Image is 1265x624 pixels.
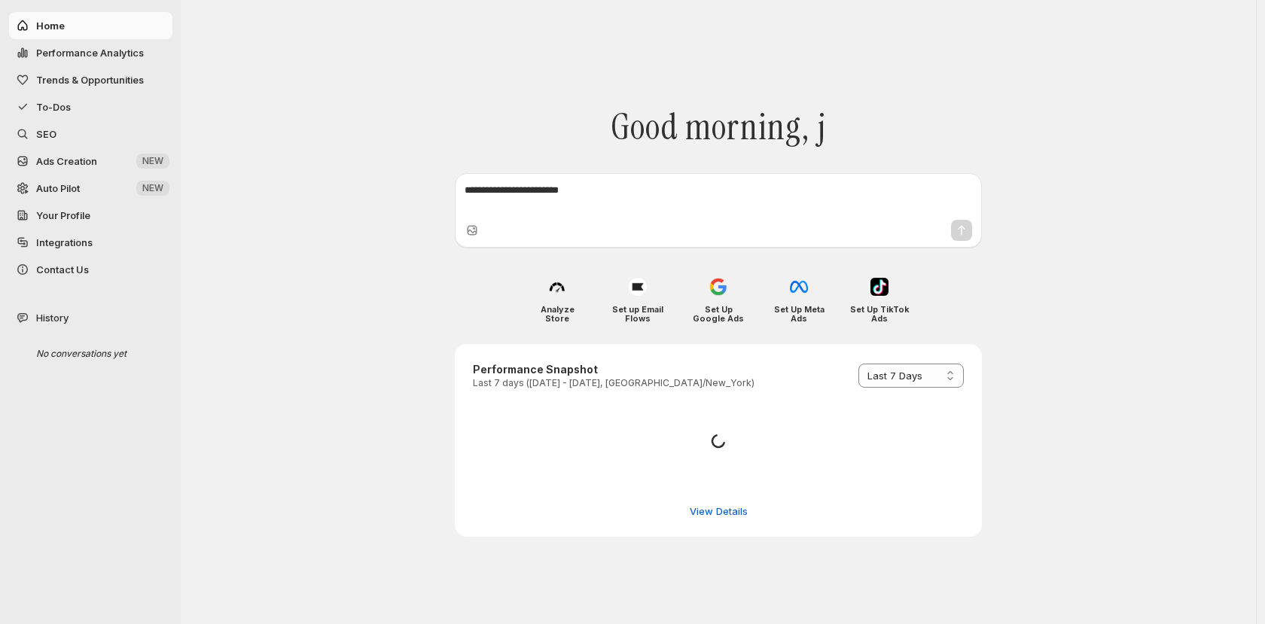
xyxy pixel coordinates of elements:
button: Performance Analytics [9,39,172,66]
button: Contact Us [9,256,172,283]
button: Ads Creation [9,148,172,175]
span: Performance Analytics [36,47,144,59]
img: Set Up TikTok Ads icon [870,278,889,296]
span: Integrations [36,236,93,248]
h4: Set Up Google Ads [689,305,748,323]
span: Trends & Opportunities [36,74,144,86]
span: Good morning, j [611,105,826,149]
span: SEO [36,128,56,140]
span: History [36,310,69,325]
h4: Analyze Store [528,305,587,323]
img: Set up Email Flows icon [629,278,647,296]
button: View detailed performance [681,499,757,523]
h3: Performance Snapshot [473,362,754,377]
span: To-Dos [36,101,71,113]
button: Upload image [465,223,480,238]
img: Set Up Meta Ads icon [790,278,808,296]
span: NEW [142,182,163,194]
a: Auto Pilot [9,175,172,202]
a: SEO [9,120,172,148]
h4: Set up Email Flows [608,305,668,323]
h4: Set Up TikTok Ads [850,305,910,323]
span: Auto Pilot [36,182,80,194]
span: Contact Us [36,263,89,275]
span: View Details [690,504,748,519]
span: NEW [142,155,163,167]
button: To-Dos [9,93,172,120]
a: Integrations [9,229,172,256]
span: Your Profile [36,209,90,221]
a: Your Profile [9,202,172,229]
span: Ads Creation [36,155,97,167]
span: Home [36,20,65,32]
img: Analyze Store icon [548,278,566,296]
div: No conversations yet [24,340,167,367]
button: Home [9,12,172,39]
p: Last 7 days ([DATE] - [DATE], [GEOGRAPHIC_DATA]/New_York) [473,377,754,389]
h4: Set Up Meta Ads [770,305,829,323]
button: Trends & Opportunities [9,66,172,93]
img: Set Up Google Ads icon [709,278,727,296]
